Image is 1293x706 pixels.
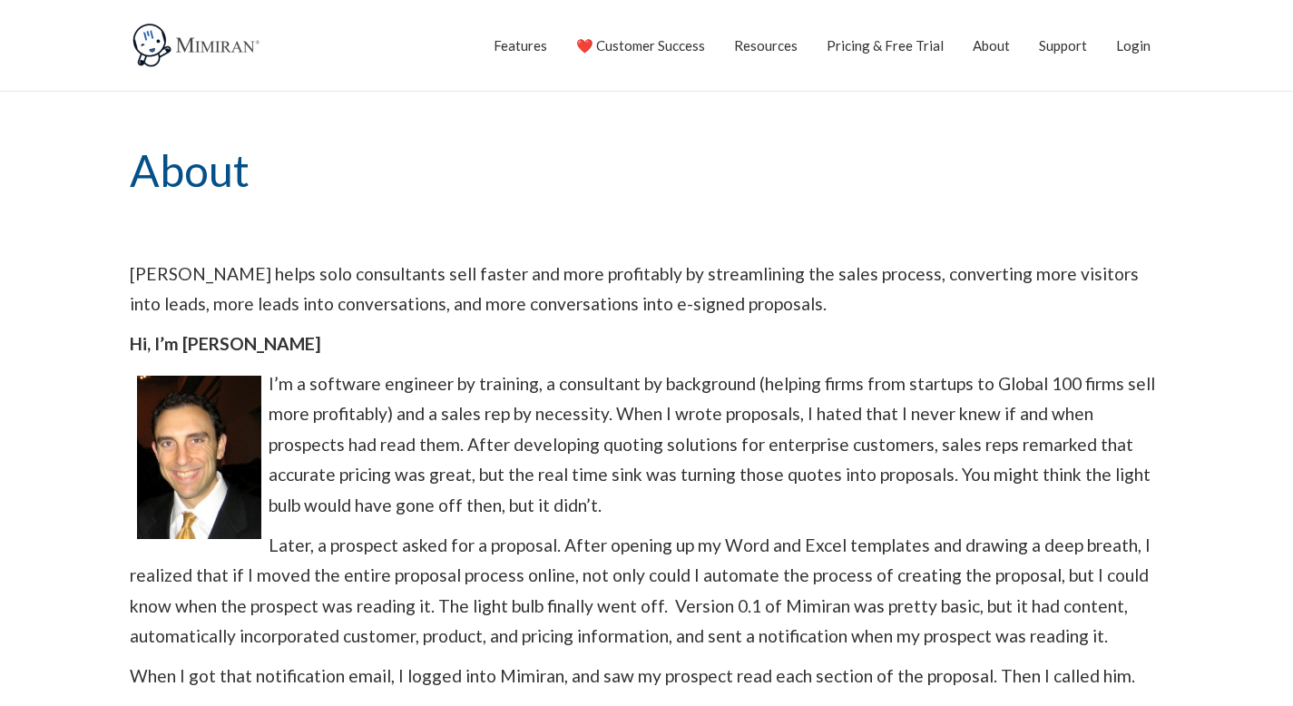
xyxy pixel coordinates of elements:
[827,23,944,68] a: Pricing & Free Trial
[494,23,547,68] a: Features
[973,23,1010,68] a: About
[137,376,261,539] img: rs1
[1039,23,1087,68] a: Support
[130,661,1164,691] p: When I got that notification email, I logged into Mimiran, and saw my prospect read each section ...
[130,368,1164,521] p: I’m a software engineer by training, a consultant by background (helping firms from startups to G...
[130,93,1164,250] h1: About
[734,23,798,68] a: Resources
[130,259,1164,319] p: [PERSON_NAME] helps solo consultants sell faster and more profitably by streamlining the sales pr...
[1116,23,1151,68] a: Login
[130,23,266,68] img: Mimiran CRM
[130,530,1164,652] p: Later, a prospect asked for a proposal. After opening up my Word and Excel templates and drawing ...
[576,23,705,68] a: ❤️ Customer Success
[130,333,321,354] strong: Hi, I’m [PERSON_NAME]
